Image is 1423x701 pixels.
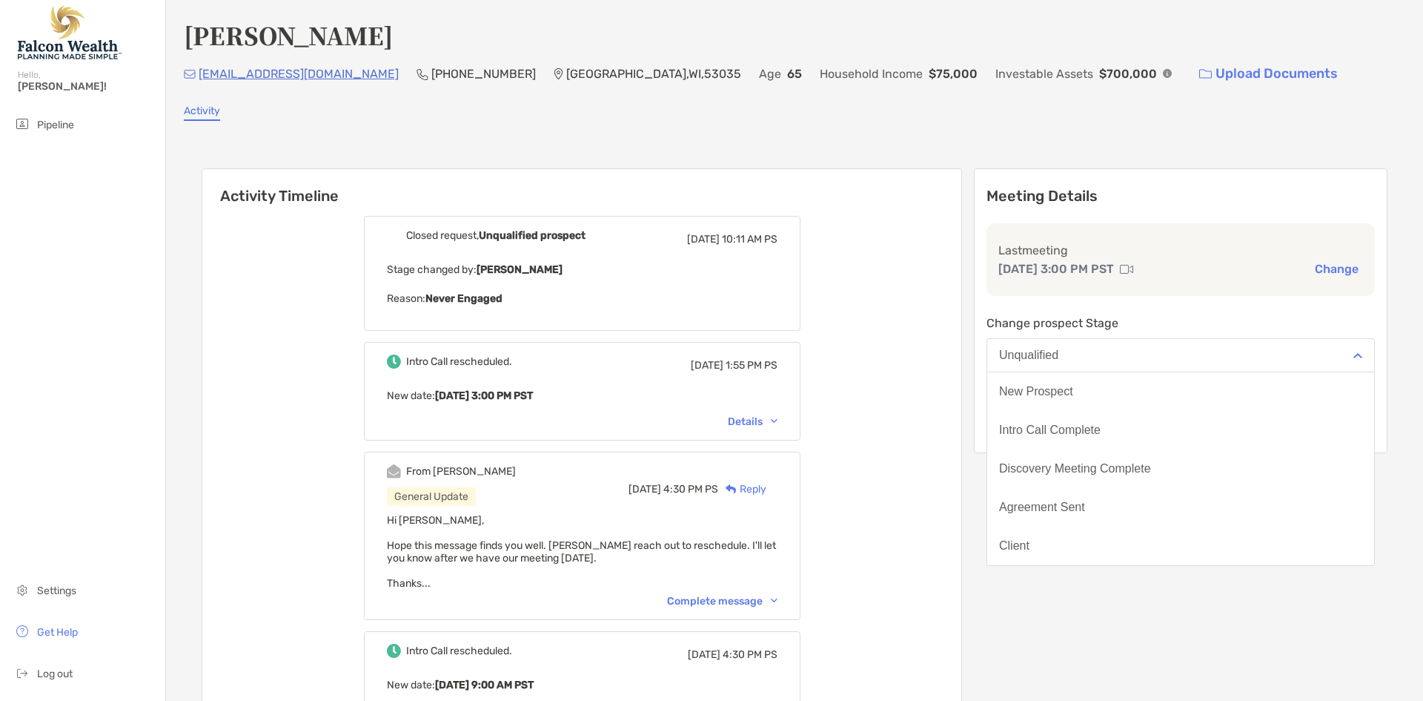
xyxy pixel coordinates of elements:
[406,355,512,368] div: Intro Call rescheduled.
[387,386,777,405] p: New date :
[728,415,777,428] div: Details
[425,292,502,305] b: Never Engaged
[406,645,512,657] div: Intro Call rescheduled.
[1310,261,1363,277] button: Change
[1353,353,1362,358] img: Open dropdown arrow
[663,483,718,496] span: 4:30 PM PS
[13,664,31,682] img: logout icon
[722,233,777,246] span: 10:11 AM PS
[1099,65,1157,83] p: $700,000
[477,263,563,276] b: [PERSON_NAME]
[998,260,1114,278] p: [DATE] 3:00 PM PST
[999,385,1073,398] div: New Prospect
[37,585,76,597] span: Settings
[987,488,1374,527] button: Agreement Sent
[688,648,720,661] span: [DATE]
[999,424,1101,437] div: Intro Call Complete
[998,241,1363,260] p: Last meeting
[406,229,586,242] div: Closed request,
[1120,263,1133,275] img: communication type
[987,411,1374,450] button: Intro Call Complete
[387,676,777,694] p: New date :
[387,355,401,369] img: Event icon
[986,338,1375,372] button: Unqualified
[929,65,978,83] p: $75,000
[566,65,741,83] p: [GEOGRAPHIC_DATA] , WI , 53035
[718,481,766,497] div: Reply
[18,80,156,93] span: [PERSON_NAME]!
[999,539,1029,553] div: Client
[417,68,428,80] img: Phone Icon
[13,115,31,133] img: pipeline icon
[37,626,78,639] span: Get Help
[387,487,476,506] div: General Update
[999,462,1151,475] div: Discovery Meeting Complete
[987,450,1374,488] button: Discovery Meeting Complete
[820,65,923,83] p: Household Income
[431,65,536,83] p: [PHONE_NUMBER]
[387,260,777,279] p: Stage changed by:
[986,187,1375,205] p: Meeting Details
[1163,69,1172,78] img: Info Icon
[18,6,122,59] img: Falcon Wealth Planning Logo
[759,65,781,83] p: Age
[13,581,31,599] img: settings icon
[37,119,74,131] span: Pipeline
[387,644,401,658] img: Event icon
[628,483,661,496] span: [DATE]
[1199,69,1212,79] img: button icon
[387,289,777,308] p: Reason:
[687,233,720,246] span: [DATE]
[691,359,723,372] span: [DATE]
[37,668,73,680] span: Log out
[184,18,393,52] h4: [PERSON_NAME]
[406,465,516,478] div: From [PERSON_NAME]
[199,65,399,83] p: [EMAIL_ADDRESS][DOMAIN_NAME]
[667,595,777,608] div: Complete message
[726,359,777,372] span: 1:55 PM PS
[999,349,1058,362] div: Unqualified
[387,228,401,243] img: Event icon
[479,229,586,242] b: Unqualified prospect
[184,105,220,121] a: Activity
[987,527,1374,565] button: Client
[387,464,401,478] img: Event icon
[554,68,563,80] img: Location Icon
[726,484,737,494] img: Reply icon
[723,648,777,661] span: 4:30 PM PS
[771,419,777,424] img: Chevron icon
[999,501,1085,514] div: Agreement Sent
[1190,58,1347,90] a: Upload Documents
[986,314,1375,332] p: Change prospect Stage
[435,389,533,402] b: [DATE] 3:00 PM PST
[787,65,802,83] p: 65
[987,372,1374,411] button: New Prospect
[435,679,534,691] b: [DATE] 9:00 AM PST
[184,70,196,79] img: Email Icon
[387,514,776,590] span: Hi [PERSON_NAME], Hope this message finds you well. [PERSON_NAME] reach out to reschedule. I'll l...
[202,169,961,205] h6: Activity Timeline
[13,622,31,640] img: get-help icon
[995,65,1093,83] p: Investable Assets
[771,599,777,603] img: Chevron icon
